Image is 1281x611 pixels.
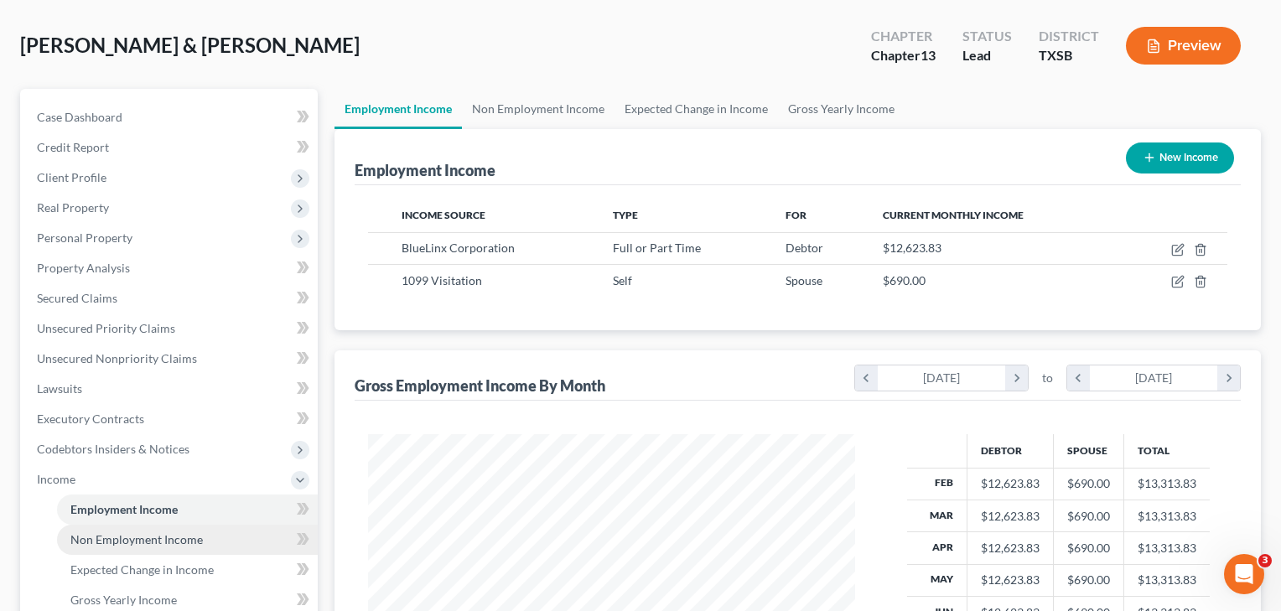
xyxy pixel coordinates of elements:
span: Type [613,209,638,221]
span: Full or Part Time [613,241,701,255]
a: Unsecured Priority Claims [23,313,318,344]
a: Expected Change in Income [615,89,778,129]
div: $12,623.83 [981,508,1040,525]
div: TXSB [1039,46,1099,65]
div: [DATE] [1090,365,1218,391]
div: Lead [962,46,1012,65]
a: Expected Change in Income [57,555,318,585]
button: Preview [1126,27,1241,65]
span: Income Source [402,209,485,221]
div: $690.00 [1067,475,1110,492]
div: Gross Employment Income By Month [355,375,605,396]
span: Personal Property [37,230,132,245]
div: Chapter [871,27,936,46]
span: Unsecured Priority Claims [37,321,175,335]
a: Gross Yearly Income [778,89,905,129]
th: Debtor [967,434,1053,468]
a: Credit Report [23,132,318,163]
a: Secured Claims [23,283,318,313]
th: Total [1123,434,1210,468]
span: Property Analysis [37,261,130,275]
td: $13,313.83 [1123,532,1210,564]
span: 3 [1258,554,1272,567]
td: $13,313.83 [1123,468,1210,500]
span: Current Monthly Income [883,209,1024,221]
div: [DATE] [878,365,1006,391]
span: $690.00 [883,273,926,287]
span: Executory Contracts [37,412,144,426]
i: chevron_left [855,365,878,391]
div: Employment Income [355,160,495,180]
td: $13,313.83 [1123,564,1210,596]
a: Property Analysis [23,253,318,283]
div: Chapter [871,46,936,65]
span: $12,623.83 [883,241,941,255]
span: Debtor [786,241,823,255]
span: 1099 Visitation [402,273,482,287]
span: Non Employment Income [70,532,203,546]
th: May [907,564,967,596]
th: Spouse [1053,434,1123,468]
span: For [786,209,806,221]
span: Unsecured Nonpriority Claims [37,351,197,365]
th: Apr [907,532,967,564]
td: $13,313.83 [1123,500,1210,531]
i: chevron_right [1217,365,1240,391]
span: Spouse [786,273,822,287]
a: Executory Contracts [23,404,318,434]
div: $12,623.83 [981,572,1040,588]
a: Lawsuits [23,374,318,404]
span: Case Dashboard [37,110,122,124]
span: Credit Report [37,140,109,154]
span: Self [613,273,632,287]
span: Expected Change in Income [70,562,214,577]
span: BlueLinx Corporation [402,241,515,255]
div: District [1039,27,1099,46]
iframe: Intercom live chat [1224,554,1264,594]
span: Income [37,472,75,486]
span: Real Property [37,200,109,215]
div: $690.00 [1067,540,1110,557]
a: Employment Income [335,89,462,129]
i: chevron_left [1067,365,1090,391]
i: chevron_right [1005,365,1028,391]
div: $12,623.83 [981,475,1040,492]
span: Gross Yearly Income [70,593,177,607]
a: Unsecured Nonpriority Claims [23,344,318,374]
span: Codebtors Insiders & Notices [37,442,189,456]
span: Client Profile [37,170,106,184]
a: Non Employment Income [462,89,615,129]
span: [PERSON_NAME] & [PERSON_NAME] [20,33,360,57]
span: Employment Income [70,502,178,516]
div: Status [962,27,1012,46]
div: $690.00 [1067,572,1110,588]
a: Employment Income [57,494,318,525]
a: Non Employment Income [57,525,318,555]
div: $690.00 [1067,508,1110,525]
span: to [1042,370,1053,386]
div: $12,623.83 [981,540,1040,557]
a: Case Dashboard [23,102,318,132]
span: Secured Claims [37,291,117,305]
button: New Income [1126,142,1234,173]
th: Mar [907,500,967,531]
span: Lawsuits [37,381,82,396]
th: Feb [907,468,967,500]
span: 13 [921,47,936,63]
